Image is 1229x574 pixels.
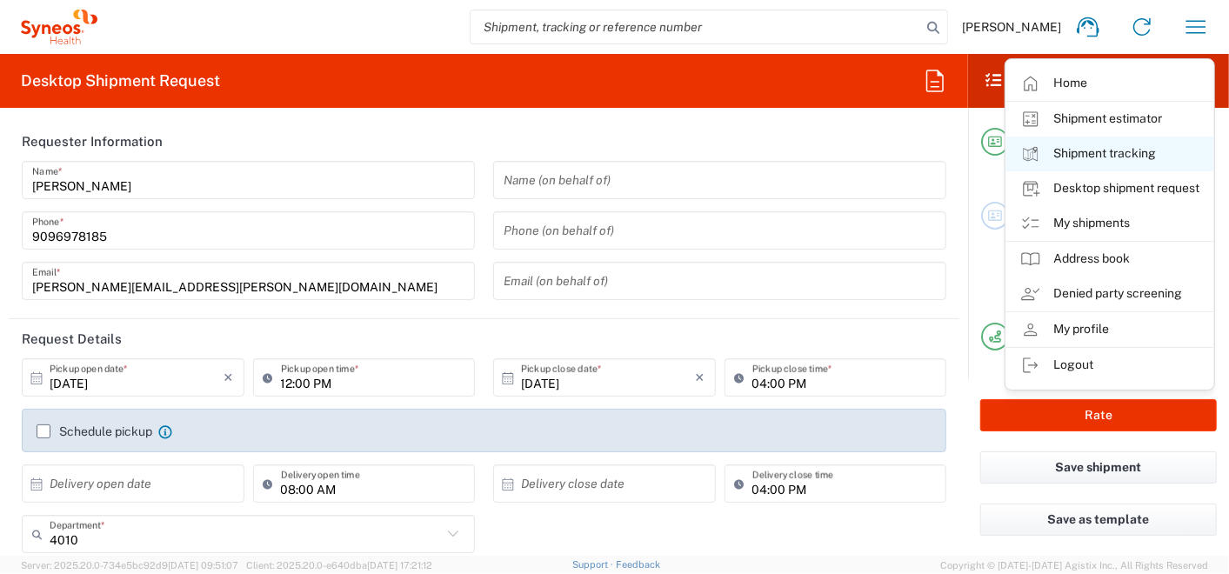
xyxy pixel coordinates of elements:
a: Feedback [616,559,660,570]
a: Home [1006,66,1213,101]
a: Support [572,559,616,570]
a: My profile [1006,312,1213,347]
span: Server: 2025.20.0-734e5bc92d9 [21,560,238,571]
a: Desktop shipment request [1006,171,1213,206]
i: × [696,364,705,391]
i: × [224,364,234,391]
a: Address book [1006,242,1213,277]
span: [PERSON_NAME] [962,19,1061,35]
a: Shipment estimator [1006,102,1213,137]
span: Client: 2025.20.0-e640dba [246,560,432,571]
a: Shipment tracking [1006,137,1213,171]
h2: Request Details [22,330,122,348]
a: Logout [1006,348,1213,383]
h2: Requester Information [22,133,163,150]
a: My shipments [1006,206,1213,241]
a: Denied party screening [1006,277,1213,311]
span: Copyright © [DATE]-[DATE] Agistix Inc., All Rights Reserved [940,557,1208,573]
button: Save shipment [980,451,1217,484]
button: Rate [980,399,1217,431]
span: [DATE] 09:51:07 [168,560,238,571]
h2: Shipment Checklist [984,70,1159,91]
h2: Desktop Shipment Request [21,70,220,91]
button: Save as template [980,504,1217,536]
input: Shipment, tracking or reference number [471,10,921,43]
span: [DATE] 17:21:12 [367,560,432,571]
label: Schedule pickup [37,424,152,438]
